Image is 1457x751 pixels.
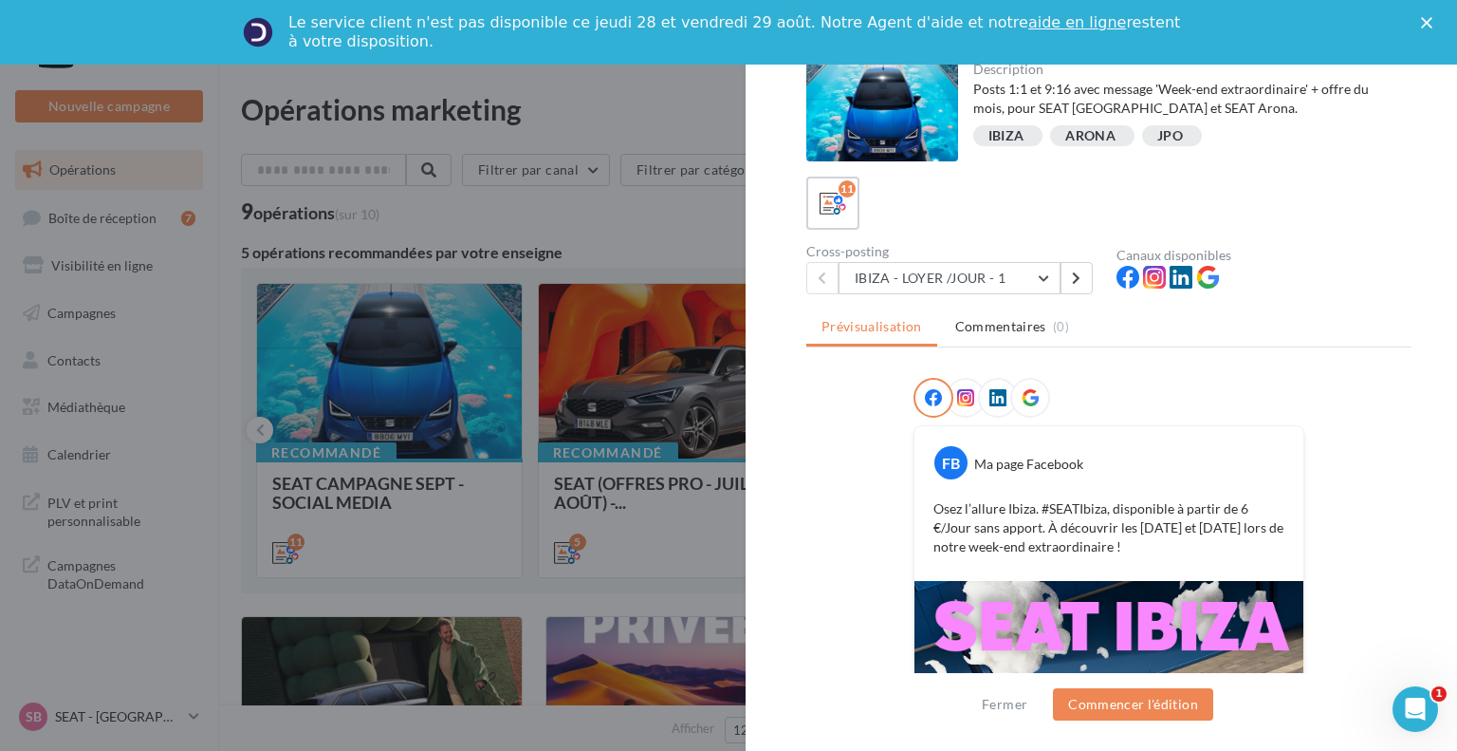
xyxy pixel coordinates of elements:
button: Fermer [974,693,1035,716]
div: Ma page Facebook [974,455,1083,474]
div: Posts 1:1 et 9:16 avec message 'Week-end extraordinaire' + offre du mois, pour SEAT [GEOGRAPHIC_D... [973,80,1397,118]
span: 1 [1431,686,1447,702]
div: Canaux disponibles [1116,249,1411,262]
div: 11 [839,180,856,197]
button: IBIZA - LOYER /JOUR - 1 [839,262,1060,294]
div: ARONA [1065,129,1116,143]
iframe: Intercom live chat [1392,686,1438,732]
div: Cross-posting [806,245,1101,258]
div: Description [973,63,1397,76]
div: Fermer [1421,17,1440,28]
img: Profile image for Service-Client [243,17,273,47]
button: Commencer l'édition [1053,688,1213,721]
a: aide en ligne [1028,13,1126,31]
div: Le service client n'est pas disponible ce jeudi 28 et vendredi 29 août. Notre Agent d'aide et not... [288,13,1184,51]
p: Osez l’allure Ibiza. #SEATIbiza, disponible à partir de 6 €/Jour sans apport. À découvrir les [DA... [933,499,1284,556]
div: JPO [1157,129,1183,143]
span: Commentaires [955,317,1046,336]
span: (0) [1053,319,1069,334]
div: FB [934,446,968,479]
div: IBIZA [988,129,1024,143]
